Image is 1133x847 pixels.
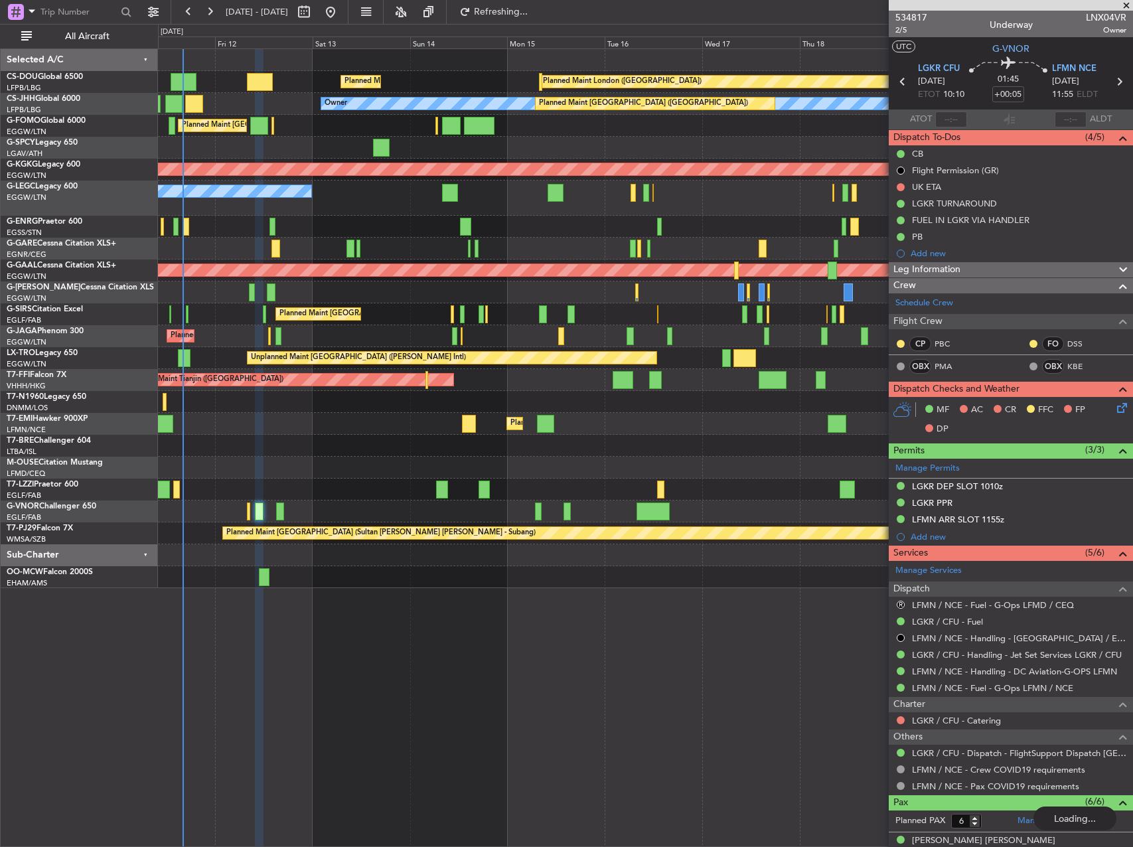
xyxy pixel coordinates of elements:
[7,481,34,489] span: T7-LZZI
[7,105,41,115] a: LFPB/LBG
[893,546,928,561] span: Services
[1033,807,1116,830] div: Loading...
[893,730,923,745] span: Others
[7,139,35,147] span: G-SPCY
[605,37,702,48] div: Tue 16
[937,423,948,436] span: DP
[937,404,949,417] span: MF
[7,218,82,226] a: G-ENRGPraetor 600
[895,814,945,828] label: Planned PAX
[161,27,183,38] div: [DATE]
[912,514,1004,525] div: LFMN ARR SLOT 1155z
[971,404,983,417] span: AC
[40,2,117,22] input: Trip Number
[7,459,103,467] a: M-OUSECitation Mustang
[473,7,529,17] span: Refreshing...
[7,149,42,159] a: LGAV/ATH
[1086,11,1126,25] span: LNX04VR
[7,117,86,125] a: G-FOMOGlobal 6000
[895,11,927,25] span: 534817
[912,231,923,242] div: PB
[251,348,466,368] div: Unplanned Maint [GEOGRAPHIC_DATA] ([PERSON_NAME] Intl)
[7,381,46,391] a: VHHH/HKG
[7,371,66,379] a: T7-FFIFalcon 7X
[912,682,1073,694] a: LFMN / NCE - Fuel - G-Ops LFMN / NCE
[7,161,38,169] span: G-KGKG
[7,262,37,269] span: G-GAAL
[992,42,1029,56] span: G-VNOR
[1086,25,1126,36] span: Owner
[918,88,940,102] span: ETOT
[7,139,78,147] a: G-SPCYLegacy 650
[7,524,73,532] a: T7-PJ29Falcon 7X
[7,73,83,81] a: CS-DOUGlobal 6500
[7,403,48,413] a: DNMM/LOS
[7,327,37,335] span: G-JAGA
[226,6,288,18] span: [DATE] - [DATE]
[7,250,46,260] a: EGNR/CEG
[7,459,38,467] span: M-OUSE
[893,314,943,329] span: Flight Crew
[7,193,46,202] a: EGGW/LTN
[7,568,93,576] a: OO-MCWFalcon 2000S
[7,228,42,238] a: EGSS/STN
[912,633,1126,644] a: LFMN / NCE - Handling - [GEOGRAPHIC_DATA] / EGLF / FAB
[918,75,945,88] span: [DATE]
[325,94,347,114] div: Owner
[912,666,1117,677] a: LFMN / NCE - Handling - DC Aviation-G-OPS LFMN
[897,601,905,609] button: R
[1042,337,1064,351] div: FO
[7,305,32,313] span: G-SIRS
[800,37,897,48] div: Thu 18
[182,116,391,135] div: Planned Maint [GEOGRAPHIC_DATA] ([GEOGRAPHIC_DATA])
[1052,88,1073,102] span: 11:55
[912,747,1126,759] a: LGKR / CFU - Dispatch - FlightSupport Dispatch [GEOGRAPHIC_DATA]
[912,497,952,508] div: LGKR PPR
[935,338,964,350] a: PBC
[7,95,35,103] span: CS-JHH
[7,349,78,357] a: LX-TROLegacy 650
[507,37,605,48] div: Mon 15
[1018,814,1068,828] a: Manage PAX
[1005,404,1016,417] span: CR
[313,37,410,48] div: Sat 13
[895,462,960,475] a: Manage Permits
[895,564,962,577] a: Manage Services
[912,764,1085,775] a: LFMN / NCE - Crew COVID19 requirements
[935,360,964,372] a: PMA
[7,283,154,291] a: G-[PERSON_NAME]Cessna Citation XLS
[7,502,39,510] span: G-VNOR
[7,491,41,501] a: EGLF/FAB
[1085,130,1104,144] span: (4/5)
[7,359,46,369] a: EGGW/LTN
[453,1,533,23] button: Refreshing...
[7,183,78,191] a: G-LEGCLegacy 600
[7,83,41,93] a: LFPB/LBG
[7,481,78,489] a: T7-LZZIPraetor 600
[7,578,47,588] a: EHAM/AMS
[7,502,96,510] a: G-VNORChallenger 650
[7,117,40,125] span: G-FOMO
[912,781,1079,792] a: LFMN / NCE - Pax COVID19 requirements
[7,240,37,248] span: G-GARE
[943,88,964,102] span: 10:10
[893,581,930,597] span: Dispatch
[911,531,1126,542] div: Add new
[7,283,80,291] span: G-[PERSON_NAME]
[1085,443,1104,457] span: (3/3)
[909,337,931,351] div: CP
[1085,546,1104,560] span: (5/6)
[918,62,960,76] span: LGKR CFU
[215,37,313,48] div: Fri 12
[912,599,1074,611] a: LFMN / NCE - Fuel - G-Ops LFMD / CEQ
[7,371,30,379] span: T7-FFI
[7,415,33,423] span: T7-EMI
[344,72,554,92] div: Planned Maint [GEOGRAPHIC_DATA] ([GEOGRAPHIC_DATA])
[909,359,931,374] div: OBX
[893,697,925,712] span: Charter
[7,95,80,103] a: CS-JHHGlobal 6000
[7,437,34,445] span: T7-BRE
[895,297,953,310] a: Schedule Crew
[7,271,46,281] a: EGGW/LTN
[1090,113,1112,126] span: ALDT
